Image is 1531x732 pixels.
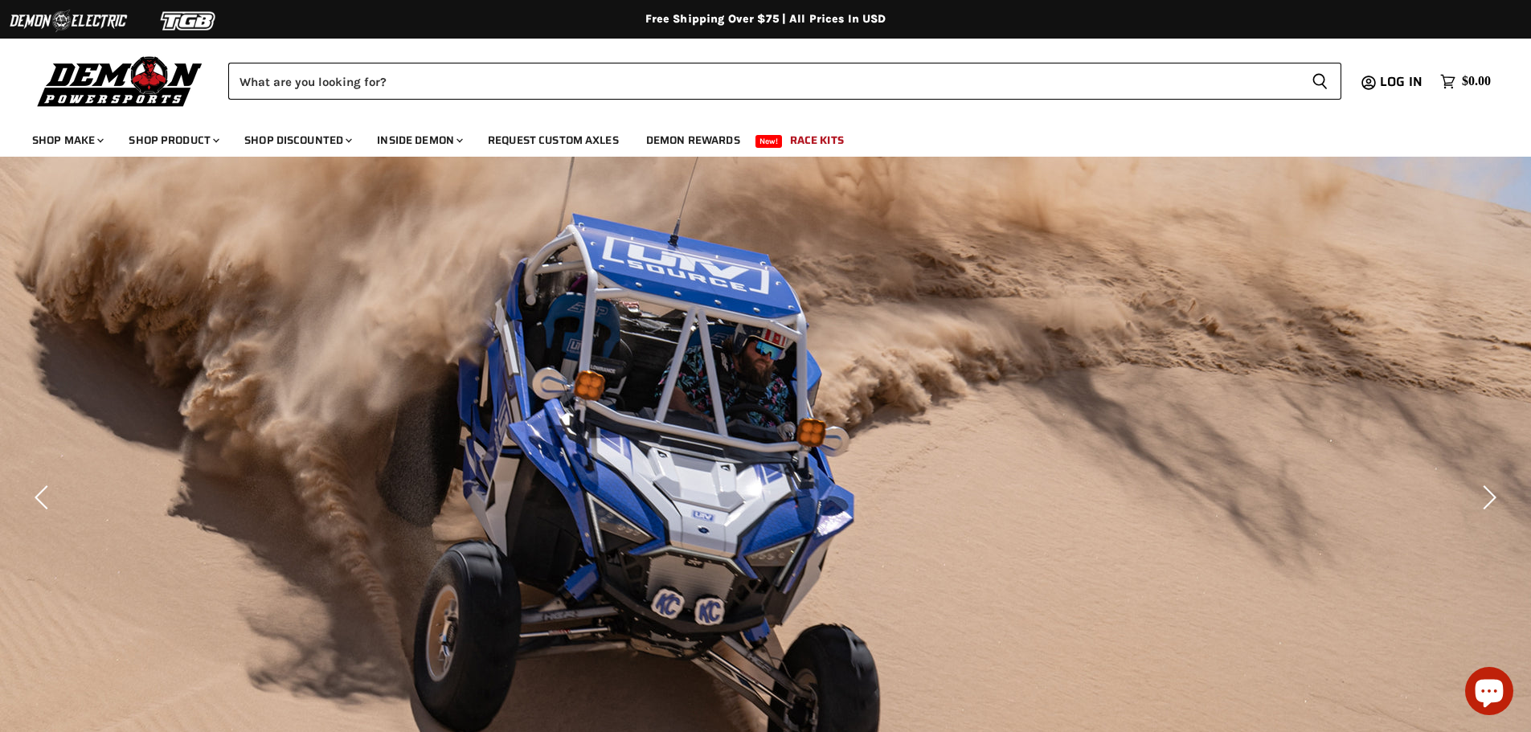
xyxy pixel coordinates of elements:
[1299,63,1341,100] button: Search
[8,6,129,36] img: Demon Electric Logo 2
[232,124,362,157] a: Shop Discounted
[117,124,229,157] a: Shop Product
[1432,70,1499,93] a: $0.00
[476,124,631,157] a: Request Custom Axles
[129,6,249,36] img: TGB Logo 2
[365,124,473,157] a: Inside Demon
[20,124,113,157] a: Shop Make
[1471,481,1503,513] button: Next
[778,124,856,157] a: Race Kits
[1373,75,1432,89] a: Log in
[228,63,1341,100] form: Product
[20,117,1487,157] ul: Main menu
[123,12,1409,27] div: Free Shipping Over $75 | All Prices In USD
[634,124,752,157] a: Demon Rewards
[32,52,208,109] img: Demon Powersports
[1380,72,1423,92] span: Log in
[1462,74,1491,89] span: $0.00
[1460,667,1518,719] inbox-online-store-chat: Shopify online store chat
[28,481,60,513] button: Previous
[755,135,783,148] span: New!
[228,63,1299,100] input: Search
